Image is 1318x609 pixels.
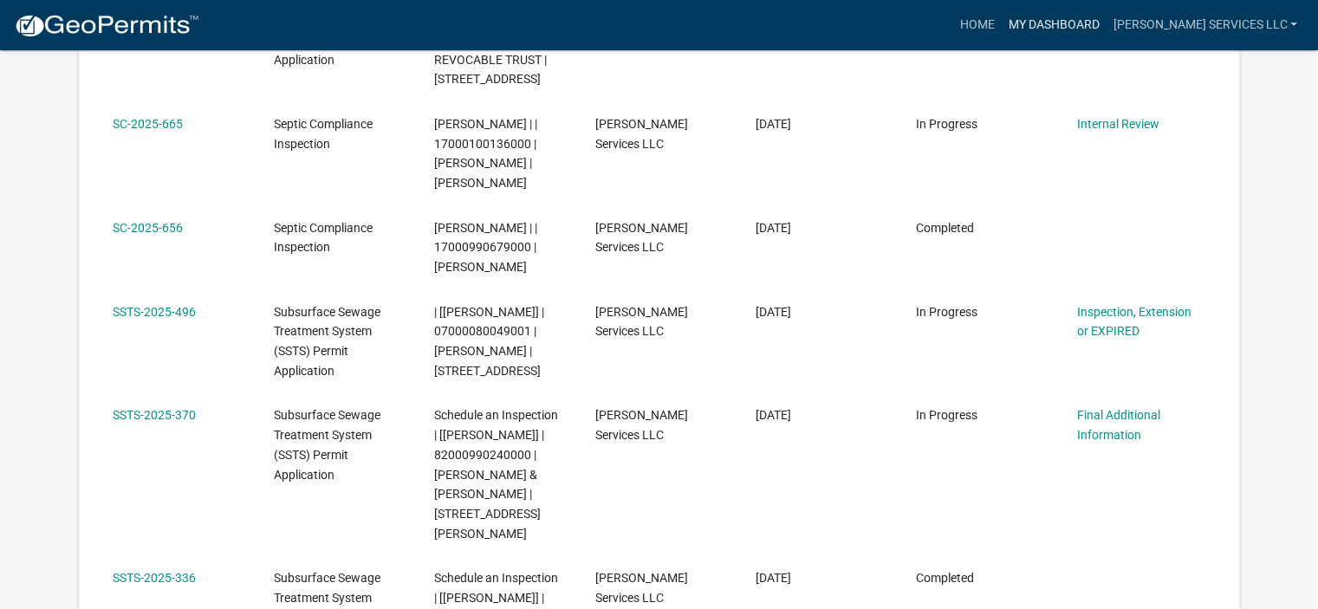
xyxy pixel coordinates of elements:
[274,221,373,255] span: Septic Compliance Inspection
[756,221,791,235] span: 09/22/2025
[113,221,183,235] a: SC-2025-656
[916,221,974,235] span: Completed
[595,221,688,255] span: JenCo Services LLC
[113,408,196,422] a: SSTS-2025-370
[113,117,183,131] a: SC-2025-665
[916,117,977,131] span: In Progress
[434,305,544,378] span: | [Andrea Perales] | 07000080049001 | KODY M KNICKREHM | 52879 CO HWY 148, MENAHGA
[274,305,380,378] span: Subsurface Sewage Treatment System (SSTS) Permit Application
[952,9,1001,42] a: Home
[434,408,558,541] span: Schedule an Inspection | [Elizabeth Plaster] | 82000990240000 | SHEILA L BENNETT & SHANE POSS | 2...
[595,305,688,339] span: JenCo Services LLC
[274,117,373,151] span: Septic Compliance Inspection
[113,305,196,319] a: SSTS-2025-496
[1106,9,1304,42] a: [PERSON_NAME] Services LLC
[595,571,688,605] span: JenCo Services LLC
[916,305,977,319] span: In Progress
[434,221,537,275] span: Michelle Jevne | | 17000990679000 | SUSAN KOST
[756,117,791,131] span: 09/25/2025
[434,117,537,190] span: Michelle Jevne | | 17000100136000 | DOUGLAS OLSON | ALYSON OLSON
[1077,117,1159,131] a: Internal Review
[916,571,974,585] span: Completed
[1077,305,1191,339] a: Inspection, Extension or EXPIRED
[756,571,791,585] span: 08/17/2025
[1001,9,1106,42] a: My Dashboard
[1077,408,1160,442] a: Final Additional Information
[756,305,791,319] span: 09/15/2025
[113,571,196,585] a: SSTS-2025-336
[595,117,688,151] span: JenCo Services LLC
[916,408,977,422] span: In Progress
[595,408,688,442] span: JenCo Services LLC
[274,408,380,481] span: Subsurface Sewage Treatment System (SSTS) Permit Application
[756,408,791,422] span: 08/27/2025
